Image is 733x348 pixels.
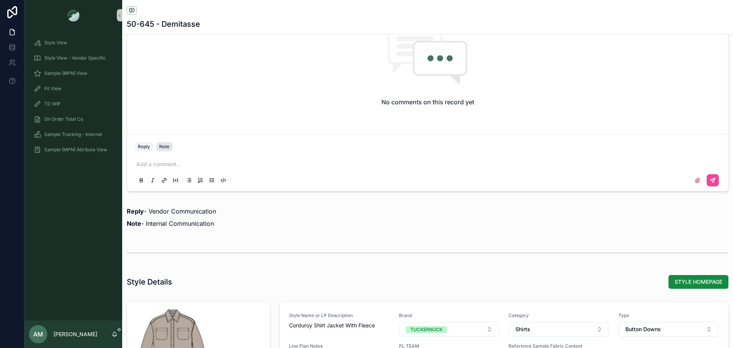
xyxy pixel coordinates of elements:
[127,219,728,228] p: - Internal Communication
[410,326,442,333] div: TUCKERNUCK
[29,51,118,65] a: Style View - Vendor Specific
[127,277,172,287] h1: Style Details
[29,128,118,141] a: Sample Tracking - Internal
[399,312,500,319] span: Brand
[509,312,609,319] span: Category
[44,86,61,92] span: Fit View
[29,36,118,50] a: Style View
[289,312,390,319] span: Style Name or LP Description
[127,207,144,215] strong: Reply
[44,40,67,46] span: Style View
[44,70,87,76] span: Sample (MPN) View
[625,325,661,333] span: Button Downs
[44,101,61,107] span: TD WIP
[159,144,170,150] div: Note
[44,55,106,61] span: Style View - Vendor Specific
[33,330,43,339] span: AM
[44,116,83,122] span: On Order Total Co
[24,31,122,167] div: scrollable content
[53,330,97,338] p: [PERSON_NAME]
[381,97,474,107] h2: No comments on this record yet
[29,66,118,80] a: Sample (MPN) View
[156,142,173,151] button: Note
[619,322,719,337] button: Select Button
[127,19,200,29] h1: 50-645 - Demitasse
[44,147,107,153] span: Sample (MPN) Attribute View
[29,143,118,157] a: Sample (MPN) Attribute View
[135,142,153,151] button: Reply
[509,322,609,337] button: Select Button
[618,312,719,319] span: Type
[29,82,118,95] a: Fit View
[29,112,118,126] a: On Order Total Co
[515,325,530,333] span: Shirts
[668,275,728,289] button: STYLE HOMEPAGE
[44,131,102,138] span: Sample Tracking - Internal
[289,322,390,329] span: Corduroy Shirt Jacket With Fleece
[675,278,722,286] span: STYLE HOMEPAGE
[399,322,499,337] button: Select Button
[127,220,141,227] strong: Note
[127,207,728,216] p: - Vendor Communication
[67,9,79,21] img: App logo
[29,97,118,111] a: TD WIP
